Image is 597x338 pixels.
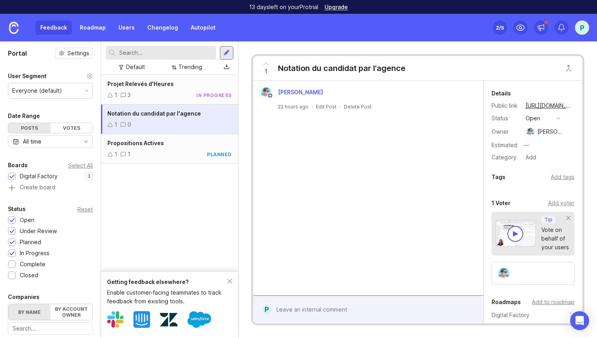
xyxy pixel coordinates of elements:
img: video-thumbnail-vote-d41b83416815613422e2ca741bf692cc.jpg [496,220,536,246]
input: Search... [13,324,88,333]
p: Tip [544,217,552,223]
div: Complete [20,260,45,269]
img: Zendesk logo [160,311,178,329]
div: planned [207,151,232,158]
div: Public link [492,101,519,110]
div: Mots-clés [98,47,121,52]
span: Notation du candidat par l'agence [107,110,201,117]
div: Closed [20,271,38,280]
div: Date Range [8,111,40,121]
img: website_grey.svg [13,21,19,27]
div: 1 [115,150,117,159]
button: 2/5 [493,21,507,35]
img: Salesforce logo [188,308,211,331]
div: Reset [77,207,93,211]
a: Create board [8,185,93,192]
div: 1 Voter [492,198,511,208]
div: Companies [8,292,39,302]
a: Add [519,152,539,162]
div: Details [492,89,511,98]
h1: Portal [8,49,27,58]
div: Tags [492,172,505,182]
div: [PERSON_NAME] [537,127,565,136]
a: Changelog [143,21,183,35]
a: Roadmap [75,21,111,35]
div: Add to roadmap [532,298,574,306]
a: Autopilot [186,21,220,35]
img: tab_domain_overview_orange.svg [32,46,38,52]
div: Domaine [41,47,61,52]
div: Open [20,216,34,224]
div: Add [523,152,539,162]
svg: toggle icon [80,138,92,145]
div: Add tags [551,173,574,181]
div: All time [23,137,41,146]
div: Status [8,204,26,214]
button: Settings [55,48,93,59]
div: Votes [51,123,93,133]
div: v 4.0.25 [22,13,39,19]
div: User Segment [8,71,47,81]
div: · [312,103,313,110]
div: Default [126,63,145,71]
a: Benjamin Hareau[PERSON_NAME] [256,87,329,97]
img: logo_orange.svg [13,13,19,19]
div: Open Intercom Messenger [570,311,589,330]
div: Status [492,114,519,123]
div: Boards [8,161,28,170]
p: 3 [87,173,90,179]
div: in progress [196,92,232,99]
div: Getting feedback elsewhere? [107,278,227,286]
div: Delete Post [344,103,372,110]
button: Close button [561,60,576,76]
div: Roadmaps [492,297,521,307]
div: Everyone (default) [12,86,62,95]
div: Vote on behalf of your users [541,226,569,252]
div: Select All [68,163,93,168]
div: Estimated [492,142,517,148]
div: Posts [8,123,51,133]
span: 1 [265,67,267,76]
div: Trending [178,63,202,71]
img: Slack logo [107,311,124,328]
div: Edit Post [316,103,336,110]
img: member badge [267,93,273,99]
div: 1 [128,150,130,159]
img: tab_keywords_by_traffic_grey.svg [90,46,96,52]
div: open [526,114,540,123]
div: Domaine: [DOMAIN_NAME] [21,21,89,27]
div: 0 [128,120,131,129]
button: P [575,21,589,35]
div: Enable customer-facing teammates to track feedback from existing tools. [107,288,227,306]
span: Projet Relevés d'Heures [107,80,174,87]
div: 1 [115,91,117,99]
div: Owner [492,127,519,136]
img: Canny Home [9,22,19,34]
div: Notation du candidat par l'agence [278,63,406,74]
label: By name [8,304,51,320]
span: Settings [68,49,89,57]
div: Planned [20,238,41,246]
img: Benjamin Hareau [526,128,534,136]
div: P [262,304,272,315]
a: Notation du candidat par l'agence10 [101,105,238,134]
div: In Progress [20,249,49,258]
input: Search... [119,49,213,57]
div: Digital Factory [20,172,58,181]
a: Users [114,21,139,35]
div: · [340,103,341,110]
span: Propositions Actives [107,140,164,146]
a: 22 hours ago [278,103,308,110]
img: Intercom logo [133,311,150,328]
div: — [521,140,531,150]
a: Upgrade [325,4,348,10]
span: [PERSON_NAME] [278,89,323,95]
a: [URL][DOMAIN_NAME] [523,101,574,111]
p: 13 days left on your Pro trial [249,3,318,11]
img: Benjamin Hareau [261,87,271,97]
div: Category [492,153,519,162]
div: 3 [128,91,131,99]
